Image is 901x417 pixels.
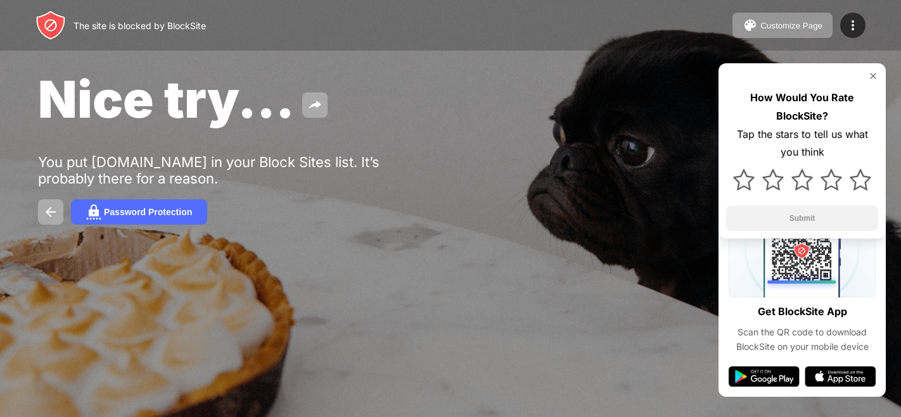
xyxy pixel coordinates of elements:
img: star.svg [733,169,755,190]
div: The site is blocked by BlockSite [73,20,206,31]
img: header-logo.svg [35,10,66,40]
img: star.svg [821,169,842,190]
div: Get BlockSite App [758,302,847,321]
img: star.svg [762,169,784,190]
img: star.svg [850,169,871,190]
img: password.svg [86,204,101,220]
div: You put [DOMAIN_NAME] in your Block Sites list. It’s probably there for a reason. [38,154,430,187]
div: Scan the QR code to download BlockSite on your mobile device [729,325,876,354]
button: Submit [726,206,878,231]
img: app-store.svg [805,366,876,387]
img: menu-icon.svg [845,18,860,33]
img: rate-us-close.svg [868,71,878,81]
div: Customize Page [760,21,822,30]
span: Nice try... [38,68,295,130]
img: star.svg [791,169,813,190]
iframe: Banner [38,258,338,402]
button: Password Protection [71,199,207,225]
div: How Would You Rate BlockSite? [726,89,878,125]
img: share.svg [307,97,323,113]
img: google-play.svg [729,366,800,387]
button: Customize Page [732,13,833,38]
div: Password Protection [104,207,192,217]
img: back.svg [43,204,58,220]
img: pallet.svg [743,18,758,33]
div: Tap the stars to tell us what you think [726,125,878,162]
